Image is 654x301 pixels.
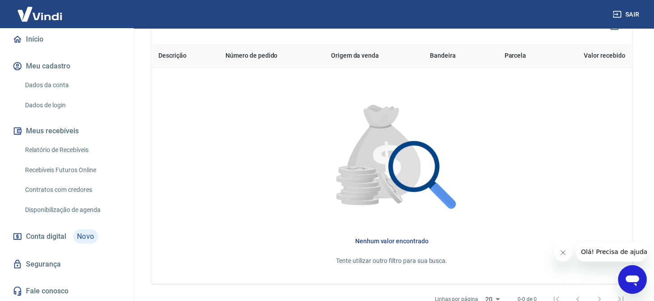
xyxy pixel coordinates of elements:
[21,76,123,94] a: Dados da conta
[11,254,123,274] a: Segurança
[611,6,643,23] button: Sair
[317,82,467,233] img: Nenhum item encontrado
[21,201,123,219] a: Disponibilização de agenda
[618,265,647,294] iframe: Botão para abrir a janela de mensagens
[151,44,218,68] th: Descrição
[73,229,98,244] span: Novo
[554,244,572,262] iframe: Fechar mensagem
[26,230,66,243] span: Conta digital
[21,96,123,114] a: Dados de login
[336,257,448,264] span: Tente utilizar outro filtro para sua busca.
[11,56,123,76] button: Meu cadastro
[11,30,123,49] a: Início
[487,44,544,68] th: Parcela
[21,161,123,179] a: Recebíveis Futuros Online
[166,237,618,246] h6: Nenhum valor encontrado
[324,44,423,68] th: Origem da venda
[218,44,324,68] th: Número de pedido
[544,44,633,68] th: Valor recebido
[576,242,647,262] iframe: Mensagem da empresa
[11,281,123,301] a: Fale conosco
[21,181,123,199] a: Contratos com credores
[11,226,123,247] a: Conta digitalNovo
[5,6,75,13] span: Olá! Precisa de ajuda?
[11,121,123,141] button: Meus recebíveis
[21,141,123,159] a: Relatório de Recebíveis
[423,44,487,68] th: Bandeira
[11,0,69,28] img: Vindi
